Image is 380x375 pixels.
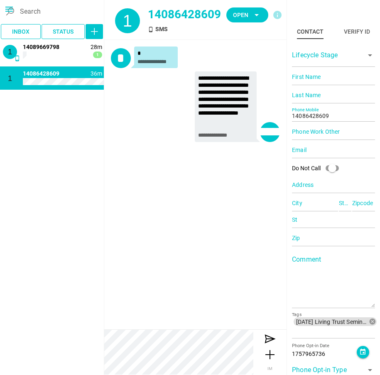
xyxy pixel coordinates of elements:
input: State [339,195,351,211]
span: IM [267,366,272,371]
i: cancel [369,318,376,326]
i: arrow_drop_down [365,365,375,375]
input: Address [292,176,375,193]
i: SMS [14,55,20,61]
span: Status [53,27,74,37]
div: Do Not Call [292,160,344,176]
input: Last Name [292,87,375,103]
div: 14086428609 [148,6,223,23]
i: arrow_drop_down [252,10,262,20]
i: info [272,10,282,20]
div: SMS [148,25,223,34]
div: Do Not Call [292,164,321,173]
input: [DATE] Living Trust Seminar 2 seat reminder.csvTags [292,328,375,338]
span: 1757971132 [91,70,102,77]
span: 14086428609 [23,70,59,77]
input: Phone Work Other [292,123,375,140]
div: Verify ID [344,27,370,37]
span: Open [233,10,248,20]
input: Phone Mobile [292,105,375,122]
i: SMS [14,82,20,88]
input: Email [292,142,375,158]
input: Zipcode [352,195,375,211]
span: 1 [93,51,102,58]
input: First Name [292,69,375,85]
i: arrow_drop_down [365,50,375,60]
div: Phone Opt-in Date [292,343,357,350]
input: Zip [292,230,375,246]
i: event [359,348,366,355]
textarea: Comment [292,259,375,307]
input: St [292,211,375,228]
span: Inbox [12,27,29,37]
i: menu [4,4,14,14]
button: Status [42,24,85,39]
div: 1757965736 [292,350,357,358]
input: City [292,195,338,211]
div: Contact [297,27,324,37]
span: 1 [8,74,12,83]
button: Inbox [1,24,41,39]
span: 1 [123,12,132,30]
span: 1 [8,47,12,56]
span: 14089669798 [23,44,59,50]
button: Open [226,7,268,22]
span: [DATE] Living Trust Seminar 2 seat reminder.csv [296,318,368,326]
span: 1757971606 [91,44,102,50]
i: SMS [148,27,154,32]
